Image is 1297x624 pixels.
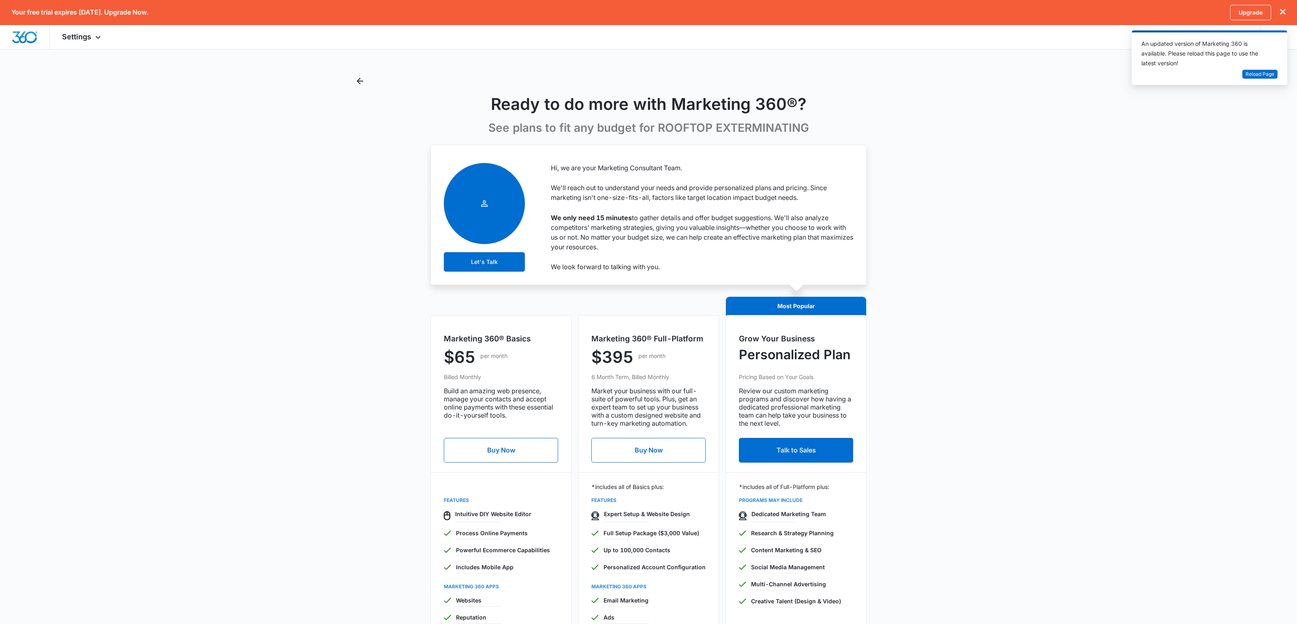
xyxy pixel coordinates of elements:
[551,262,853,272] p: We look forward to talking with you.
[604,546,706,554] p: Up to 100,000 Contacts
[480,352,507,360] p: per month
[739,387,853,427] p: Review our custom marketing programs and discover how having a dedicated professional marketing t...
[739,345,851,365] p: Personalized Plan
[591,333,706,345] h5: Marketing 360® Full-Platform
[751,597,853,605] p: Creative Talent (Design & Video)
[444,252,525,272] button: Let's Talk
[444,564,451,570] img: icon-greenCheckmark.svg
[455,510,558,518] p: Intuitive DIY Website Editor
[444,511,450,520] img: icon-mouse.svg
[591,373,706,381] p: 6 Month Term, Billed Monthly
[1230,5,1271,20] a: Upgrade
[604,596,706,605] p: Email Marketing
[444,530,451,536] img: icon-greenCheckmark.svg
[739,302,853,311] p: Most Popular
[591,547,599,553] img: icon-greenCheckmark.svg
[739,581,746,587] img: icon-greenCheckmark.svg
[739,333,853,345] h5: Grow Your Business
[751,580,853,588] p: Multi-Channel Advertising
[739,547,746,553] img: icon-greenCheckmark.svg
[591,497,706,504] p: FEATURES
[444,615,451,620] img: icon-greenCheckmark.svg
[456,563,558,571] p: Includes Mobile App
[1280,9,1286,16] button: dismiss this dialog
[444,387,558,419] p: Build an amazing web presence, manage your contacts and accept online payments with these essenti...
[591,530,599,536] img: icon-greenCheckmark.svg
[1141,39,1268,68] div: An updated version of Marketing 360 is available. Please reload this page to use the latest version!
[444,345,475,369] p: $65
[456,596,558,605] p: Websites
[604,510,706,518] p: Expert Setup & Website Design
[591,615,599,620] img: icon-greenCheckmark.svg
[739,373,853,381] p: Pricing Based on Your Goals
[444,497,558,504] p: FEATURES
[551,183,853,202] p: We'll reach out to understand your needs and provide personalized plans and pricing. Since market...
[456,529,558,537] p: Process Online Payments
[456,613,558,622] p: Reputation
[444,438,558,463] button: Buy Now
[591,345,634,369] p: $395
[551,214,632,222] strong: We only need 15 minutes
[444,598,451,603] img: icon-greenCheckmark.svg
[751,563,853,571] p: Social Media Management
[751,510,853,518] p: Dedicated Marketing Team
[591,564,599,570] img: icon-greenCheckmark.svg
[1242,70,1278,79] button: Reload Page
[604,529,706,537] p: Full Setup Package ($3,000 Value)
[739,530,746,536] img: icon-greenCheckmark.svg
[444,547,451,553] img: icon-greenCheckmark.svg
[50,25,115,49] div: Settings
[11,9,148,16] p: Your free trial expires [DATE]. Upgrade Now.
[739,482,853,491] p: *includes all of Full-Platform plus:
[591,598,599,603] img: icon-greenCheckmark.svg
[751,546,853,554] p: Content Marketing & SEO
[751,529,853,537] p: Research & Strategy Planning
[353,75,366,88] button: Back
[591,482,706,491] p: *includes all of Basics plus:
[591,511,599,520] img: icon-specialist.svg
[444,373,558,381] p: Billed Monthly
[62,32,91,41] span: Settings
[551,163,853,173] p: Hi, we are your Marketing Consultant Team.
[638,352,666,360] p: per month
[739,511,747,520] img: icon-specialist.svg
[456,546,558,554] p: Powerful Ecommerce Capabilities
[739,598,746,604] img: icon-greenCheckmark.svg
[591,438,706,463] button: Buy Now
[604,613,706,622] p: Ads
[1246,71,1274,78] span: Reload Page
[591,387,706,427] p: Market your business with our full-suite of powerful tools. Plus, get an expert team to set up yo...
[353,121,944,135] p: See plans to fit any budget for ROOFTOP EXTERMINATING
[604,563,706,571] p: Personalized Account Configuration
[491,94,807,114] h1: Ready to do more with Marketing 360®?
[551,213,853,252] p: to gather details and offer budget suggestions. We'll also analyze competitors' marketing strateg...
[591,583,706,590] p: MARKETING 360 APPS
[739,564,746,570] img: icon-greenCheckmark.svg
[739,438,853,463] button: Talk to Sales
[739,497,853,504] p: PROGRAMS MAY INCLUDE
[444,333,558,345] h5: Marketing 360® Basics
[444,583,558,590] p: MARKETING 360 APPS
